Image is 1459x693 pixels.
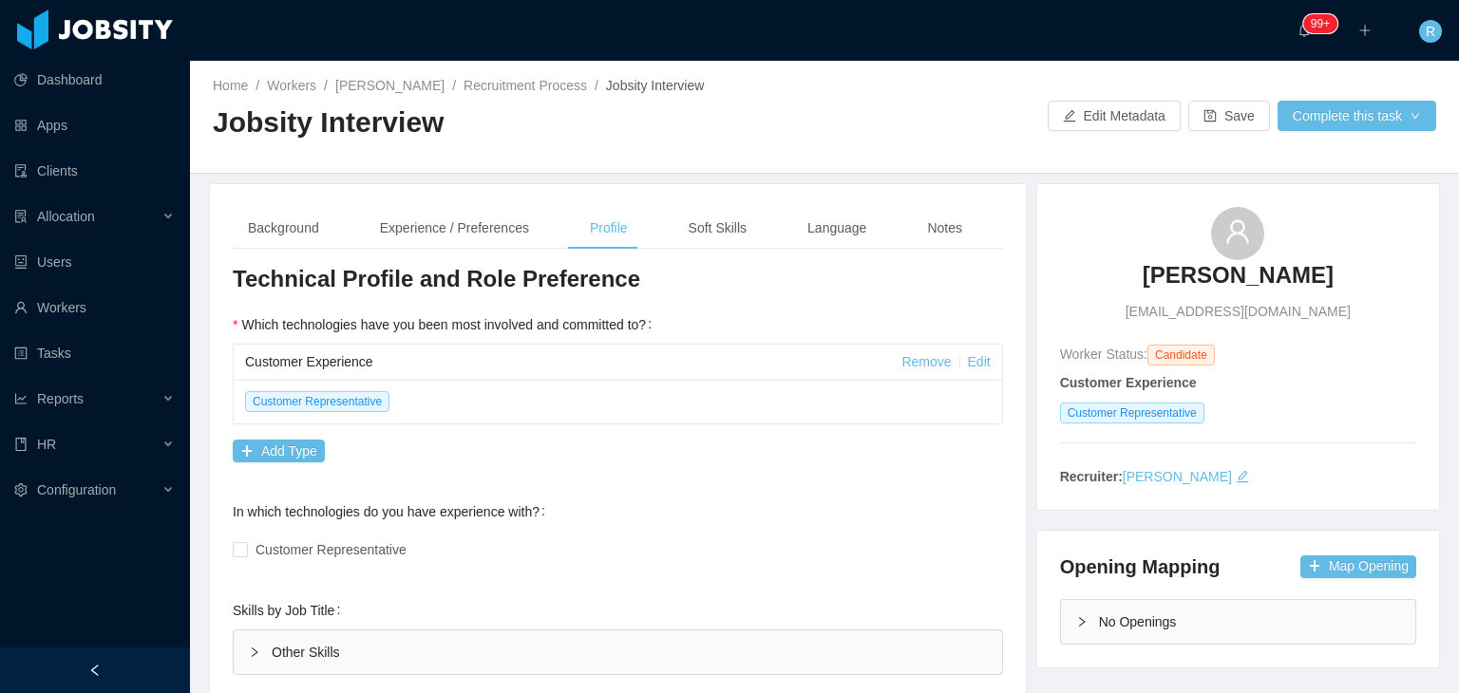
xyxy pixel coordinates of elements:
[37,209,95,224] span: Allocation
[335,78,445,93] a: [PERSON_NAME]
[1188,101,1270,131] button: icon: saveSave
[14,392,28,405] i: icon: line-chart
[673,207,762,250] div: Soft Skills
[968,354,991,369] a: Edit
[1143,260,1334,290] h3: [PERSON_NAME]
[1147,345,1215,365] span: Candidate
[1358,24,1372,37] i: icon: plus
[792,207,881,250] div: Language
[1060,403,1204,423] span: Customer Representative
[233,264,1003,294] h3: Technical Profile and Role Preference
[37,482,116,497] span: Configuration
[1076,616,1088,627] i: icon: right
[595,78,598,93] span: /
[575,207,643,250] div: Profile
[1060,346,1147,362] span: Worker Status:
[14,210,28,223] i: icon: solution
[1143,260,1334,302] a: [PERSON_NAME]
[233,207,334,250] div: Background
[1061,600,1415,644] div: icon: rightNo Openings
[233,504,553,519] label: In which technologies do you have experience with?
[14,61,175,99] a: icon: pie-chartDashboard
[324,78,328,93] span: /
[365,207,544,250] div: Experience / Preferences
[1060,469,1123,484] strong: Recruiter:
[912,207,977,250] div: Notes
[1303,14,1337,33] sup: 232
[1126,302,1351,322] span: [EMAIL_ADDRESS][DOMAIN_NAME]
[14,152,175,190] a: icon: auditClients
[1426,20,1435,43] span: R
[14,106,175,144] a: icon: appstoreApps
[234,630,1002,674] div: Other Skills
[248,542,414,557] span: Customer Representative
[1060,553,1221,580] h4: Opening Mapping
[452,78,456,93] span: /
[901,354,951,369] a: Remove
[14,243,175,281] a: icon: robotUsers
[1048,101,1181,131] button: icon: editEdit Metadata
[14,334,175,372] a: icon: profileTasks
[233,317,659,332] label: Which technologies have you been most involved and committed to?
[1300,555,1416,578] button: icon: plusMap Opening
[37,391,84,406] span: Reports
[267,78,316,93] a: Workers
[14,289,175,327] a: icon: userWorkers
[1123,469,1232,484] a: [PERSON_NAME]
[14,438,28,451] i: icon: book
[256,78,259,93] span: /
[14,483,28,496] i: icon: setting
[1298,24,1311,37] i: icon: bell
[249,646,260,658] i: icon: right
[606,78,704,93] span: Jobsity Interview
[245,345,901,380] div: Customer Experience
[1060,375,1197,390] strong: Customer Experience
[213,78,248,93] a: Home
[37,437,56,452] span: HR
[1278,101,1436,131] button: Complete this taskicon: down
[233,440,325,462] button: icon: plusAdd Type
[233,603,348,618] label: Skills by Job Title
[213,103,824,142] h2: Jobsity Interview
[464,78,587,93] a: Recruitment Process
[1224,218,1251,245] i: icon: user
[245,391,389,412] span: Customer Representative
[1236,470,1249,483] i: icon: edit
